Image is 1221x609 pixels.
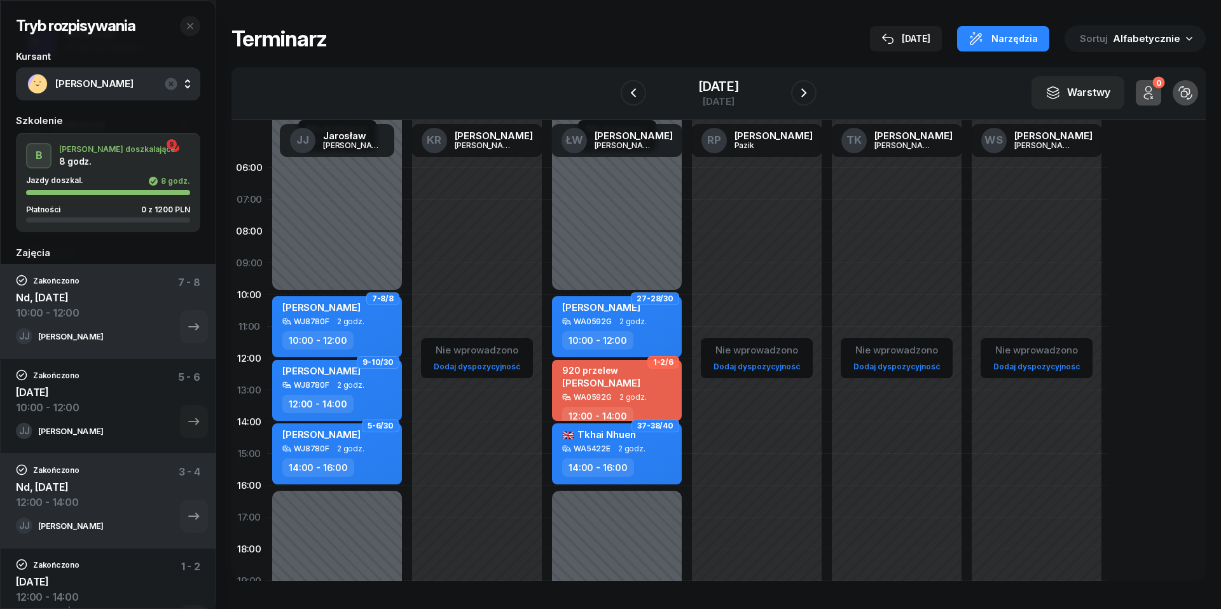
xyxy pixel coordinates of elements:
[16,464,79,476] div: Zakończono
[881,31,930,46] div: [DATE]
[1080,31,1110,47] span: Sortuj
[148,176,190,186] div: 8 godz.
[411,124,543,157] a: KR[PERSON_NAME][PERSON_NAME]
[38,522,103,530] div: [PERSON_NAME]
[562,407,633,425] div: 12:00 - 14:00
[231,438,267,470] div: 15:00
[282,331,354,350] div: 10:00 - 12:00
[874,131,953,140] div: [PERSON_NAME]
[848,339,945,377] button: Nie wprowadzonoDodaj dyspozycyjność
[231,27,327,50] h1: Terminarz
[231,502,267,533] div: 17:00
[55,76,189,92] span: [PERSON_NAME]
[337,381,364,390] span: 2 godz.
[16,559,79,570] div: Zakończono
[231,152,267,184] div: 06:00
[16,275,79,286] div: Zakończono
[323,131,384,140] div: Jarosław
[574,317,612,325] div: WA0592G
[988,359,1085,374] a: Dodaj dyspozycyjność
[337,444,364,453] span: 2 godz.
[698,97,739,106] div: [DATE]
[16,16,135,36] h2: Tryb rozpisywania
[1014,141,1075,149] div: [PERSON_NAME]
[574,393,612,401] div: WA0592G
[19,332,29,341] span: JJ
[735,131,813,140] div: [PERSON_NAME]
[16,275,79,305] div: Nd, [DATE]
[619,393,647,402] span: 2 godz.
[708,342,805,359] div: Nie wprowadzono
[455,141,516,149] div: [PERSON_NAME]
[282,365,361,377] span: [PERSON_NAME]
[653,361,673,364] span: 1-2/6
[231,216,267,247] div: 08:00
[1031,76,1124,109] button: Warstwy
[38,332,103,341] div: [PERSON_NAME]
[870,26,942,51] button: [DATE]
[296,135,309,146] span: JJ
[971,124,1103,157] a: WS[PERSON_NAME][PERSON_NAME]
[26,175,83,185] span: Jazdy doszkal.
[179,464,200,517] div: 3 - 4
[231,247,267,279] div: 09:00
[562,377,640,389] span: [PERSON_NAME]
[708,359,805,374] a: Dodaj dyspozycyjność
[282,301,361,313] span: [PERSON_NAME]
[562,301,640,313] span: [PERSON_NAME]
[141,205,190,214] div: 0 z 1200 PLN
[562,429,574,441] span: 🇬🇧
[231,565,267,597] div: 19:00
[562,458,634,477] div: 14:00 - 16:00
[38,427,103,435] div: [PERSON_NAME]
[294,444,329,453] div: WJ8780F
[1152,77,1164,89] div: 0
[16,464,79,495] div: Nd, [DATE]
[323,141,384,149] div: [PERSON_NAME]
[1014,131,1093,140] div: [PERSON_NAME]
[562,365,640,376] div: 920 przelew
[16,400,79,415] div: 10:00 - 12:00
[988,339,1085,377] button: Nie wprowadzonoDodaj dyspozycyjność
[848,342,945,359] div: Nie wprowadzono
[1065,25,1206,52] button: Sortuj Alfabetycznie
[988,342,1085,359] div: Nie wprowadzono
[231,184,267,216] div: 07:00
[551,124,683,157] a: ŁW[PERSON_NAME][PERSON_NAME]
[16,305,79,320] div: 10:00 - 12:00
[16,495,79,510] div: 12:00 - 14:00
[16,559,129,589] div: [DATE]
[16,133,200,233] button: B[PERSON_NAME] doszkalające8 godz.Jazdy doszkal.8 godz.Płatności0 z 1200 PLN
[691,124,823,157] a: RP[PERSON_NAME]Pazik
[698,80,739,93] div: [DATE]
[595,131,673,140] div: [PERSON_NAME]
[362,361,394,364] span: 9-10/30
[991,31,1038,46] span: Narzędzia
[178,369,200,423] div: 5 - 6
[831,124,963,157] a: TK[PERSON_NAME][PERSON_NAME]
[231,311,267,343] div: 11:00
[372,298,394,300] span: 7-8/8
[231,406,267,438] div: 14:00
[707,135,721,146] span: RP
[708,339,805,377] button: Nie wprowadzonoDodaj dyspozycyjność
[280,124,394,157] a: JJJarosław[PERSON_NAME]
[984,135,1003,146] span: WS
[337,317,364,326] span: 2 godz.
[16,369,79,381] div: Zakończono
[282,458,354,477] div: 14:00 - 16:00
[618,444,645,453] span: 2 godz.
[1113,32,1180,44] span: Alfabetycznie
[368,425,394,427] span: 5-6/30
[846,135,862,146] span: TK
[574,444,610,453] div: WA5422E
[294,317,329,325] div: WJ8780F
[562,331,633,350] div: 10:00 - 12:00
[565,135,583,146] span: ŁW
[19,521,29,530] span: JJ
[455,131,533,140] div: [PERSON_NAME]
[595,141,656,149] div: [PERSON_NAME]
[619,317,647,326] span: 2 godz.
[231,279,267,311] div: 10:00
[231,374,267,406] div: 13:00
